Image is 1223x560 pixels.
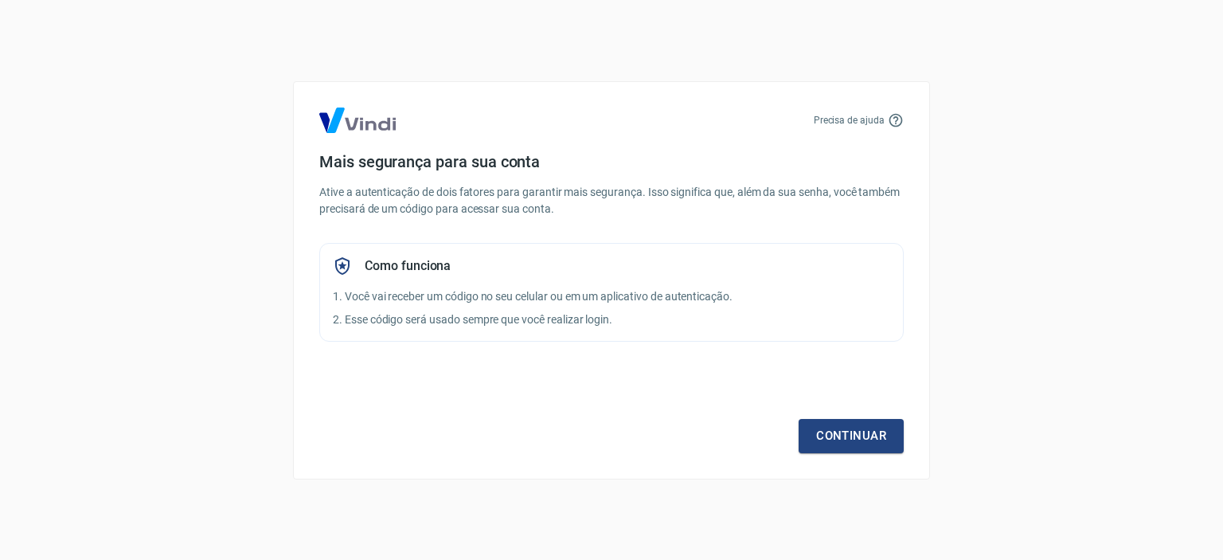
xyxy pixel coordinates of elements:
[365,258,451,274] h5: Como funciona
[799,419,904,452] a: Continuar
[319,108,396,133] img: Logo Vind
[333,311,890,328] p: 2. Esse código será usado sempre que você realizar login.
[319,184,904,217] p: Ative a autenticação de dois fatores para garantir mais segurança. Isso significa que, além da su...
[319,152,904,171] h4: Mais segurança para sua conta
[333,288,890,305] p: 1. Você vai receber um código no seu celular ou em um aplicativo de autenticação.
[814,113,885,127] p: Precisa de ajuda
